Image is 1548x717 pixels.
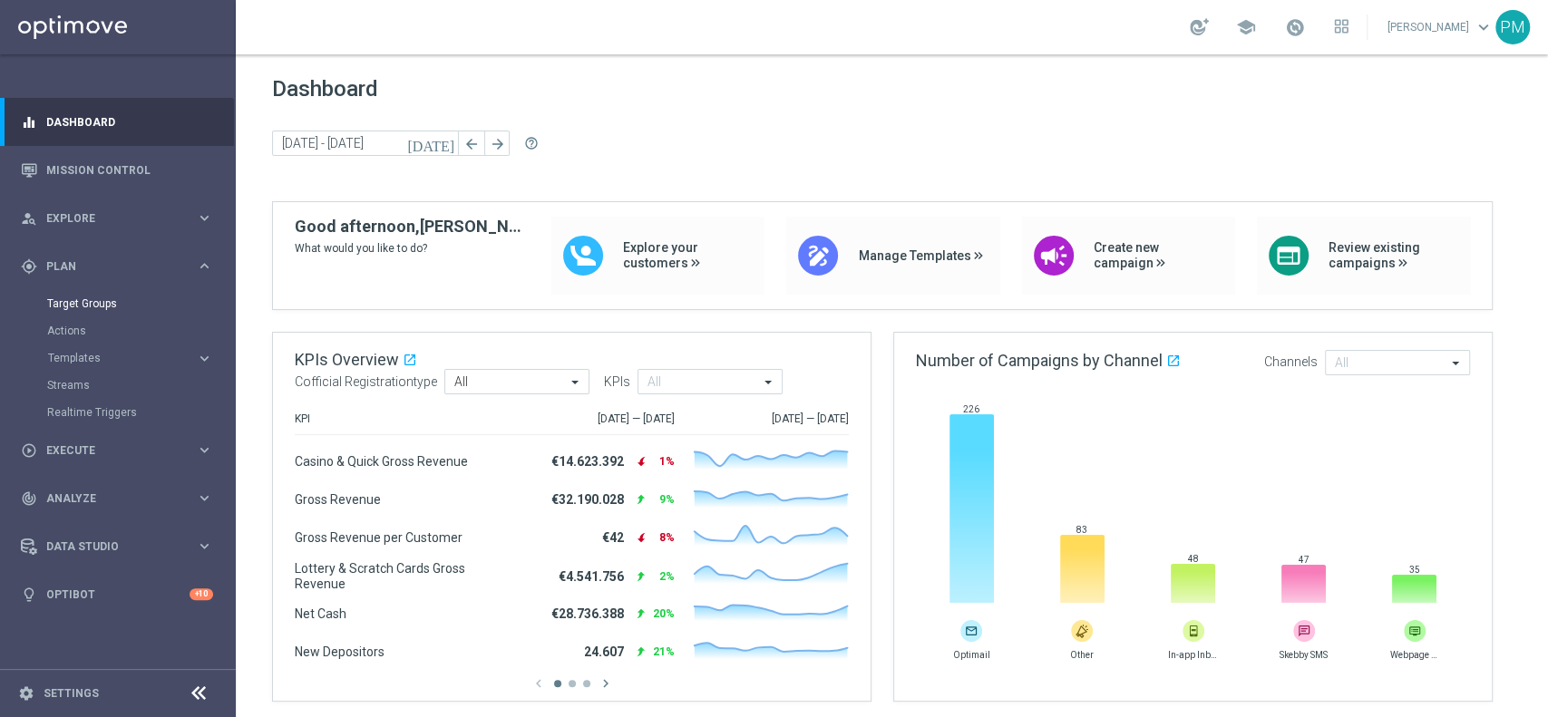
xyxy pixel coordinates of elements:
[190,588,213,600] div: +10
[48,353,196,363] div: Templates
[1495,10,1530,44] div: PM
[20,211,214,226] button: person_search Explore keyboard_arrow_right
[47,344,234,372] div: Templates
[18,685,34,702] i: settings
[1236,17,1256,37] span: school
[44,688,99,699] a: Settings
[21,146,213,194] div: Mission Control
[47,324,189,338] a: Actions
[46,146,213,194] a: Mission Control
[196,441,213,459] i: keyboard_arrow_right
[20,443,214,458] button: play_circle_outline Execute keyboard_arrow_right
[196,257,213,275] i: keyboard_arrow_right
[47,399,234,426] div: Realtime Triggers
[20,115,214,130] button: equalizer Dashboard
[20,259,214,274] button: gps_fixed Plan keyboard_arrow_right
[47,378,189,392] a: Streams
[196,538,213,555] i: keyboard_arrow_right
[21,210,37,227] i: person_search
[20,587,214,602] button: lightbulb Optibot +10
[46,570,190,618] a: Optibot
[21,490,37,507] i: track_changes
[48,353,178,363] span: Templates
[21,98,213,146] div: Dashboard
[196,489,213,507] i: keyboard_arrow_right
[47,290,234,317] div: Target Groups
[20,163,214,178] button: Mission Control
[196,209,213,227] i: keyboard_arrow_right
[46,493,196,504] span: Analyze
[47,296,189,311] a: Target Groups
[47,317,234,344] div: Actions
[20,491,214,506] button: track_changes Analyze keyboard_arrow_right
[21,442,37,459] i: play_circle_outline
[21,210,196,227] div: Explore
[21,258,37,275] i: gps_fixed
[21,258,196,275] div: Plan
[47,351,214,365] button: Templates keyboard_arrow_right
[46,98,213,146] a: Dashboard
[46,445,196,456] span: Execute
[47,405,189,420] a: Realtime Triggers
[47,372,234,399] div: Streams
[196,350,213,367] i: keyboard_arrow_right
[46,261,196,272] span: Plan
[21,442,196,459] div: Execute
[1474,17,1494,37] span: keyboard_arrow_down
[21,538,196,555] div: Data Studio
[21,586,37,603] i: lightbulb
[21,490,196,507] div: Analyze
[21,114,37,131] i: equalizer
[21,570,213,618] div: Optibot
[46,541,196,552] span: Data Studio
[1386,14,1495,41] a: [PERSON_NAME]keyboard_arrow_down
[46,213,196,224] span: Explore
[20,539,214,554] button: Data Studio keyboard_arrow_right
